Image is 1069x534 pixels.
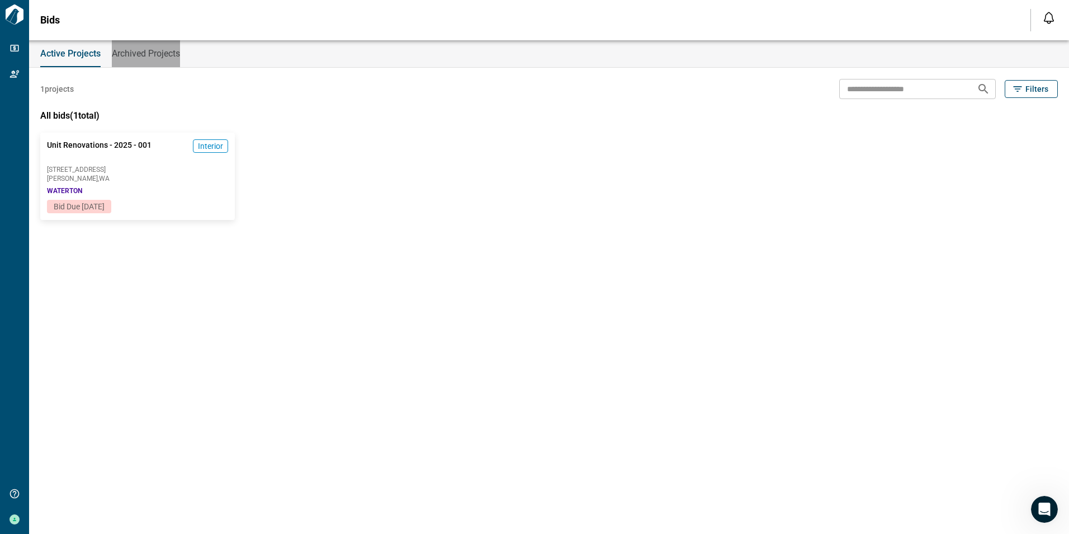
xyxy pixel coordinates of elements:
[1025,83,1048,95] span: Filters
[40,110,100,121] span: All bids ( 1 total)
[47,139,152,162] span: Unit Renovations - 2025 - 001
[29,40,1069,67] div: base tabs
[1031,496,1058,523] iframe: Intercom live chat
[112,48,180,59] span: Archived Projects
[972,78,995,100] button: Search projects
[47,186,82,195] span: WATERTON
[1005,80,1058,98] button: Filters
[40,83,74,95] span: 1 projects
[47,175,228,182] span: [PERSON_NAME] , WA
[47,166,228,173] span: [STREET_ADDRESS]
[40,15,60,26] span: Bids
[40,48,101,59] span: Active Projects
[198,140,223,152] span: Interior
[54,202,105,211] span: Bid Due [DATE]
[1040,9,1058,27] button: Open notification feed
